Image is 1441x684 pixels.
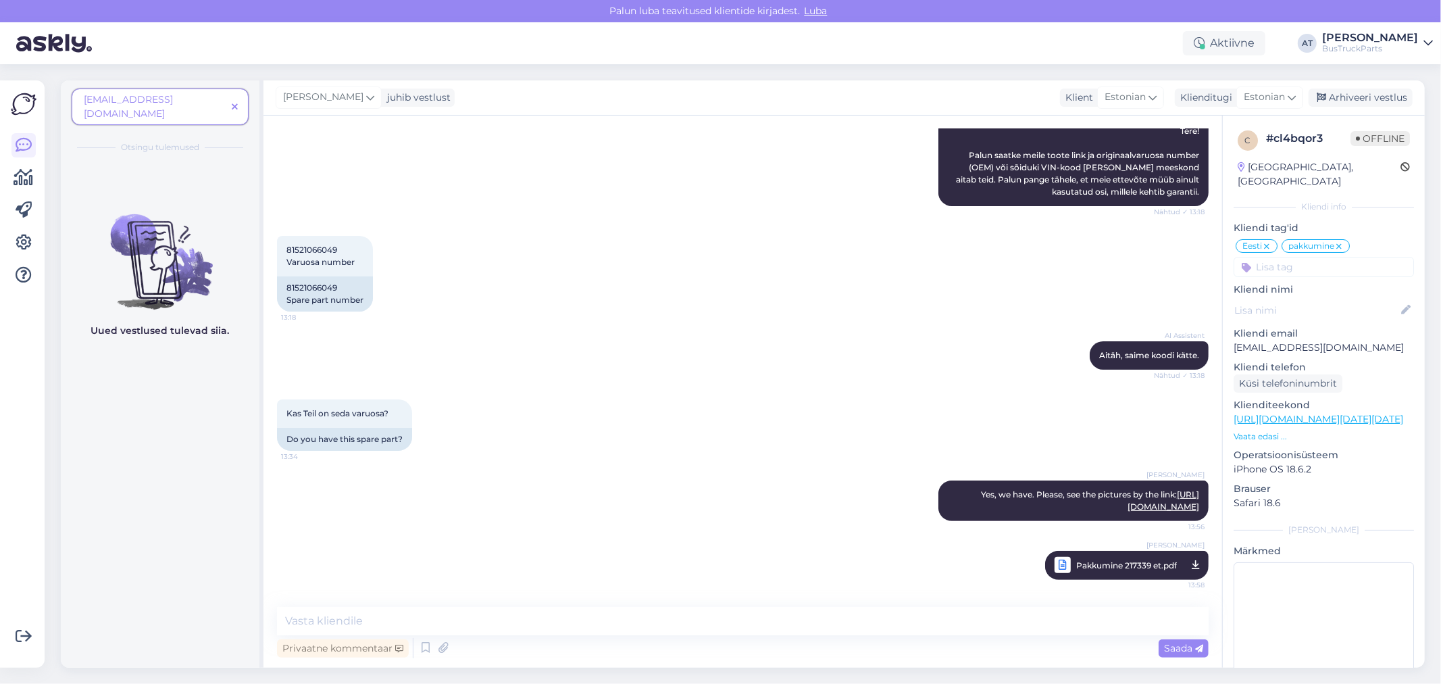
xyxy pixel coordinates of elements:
[1322,32,1433,54] a: [PERSON_NAME]BusTruckParts
[281,312,332,322] span: 13:18
[1154,207,1205,217] span: Nähtud ✓ 13:18
[1234,524,1414,536] div: [PERSON_NAME]
[91,324,230,338] p: Uued vestlused tulevad siia.
[1234,374,1342,393] div: Küsi telefoninumbrit
[1245,135,1251,145] span: c
[1309,89,1413,107] div: Arhiveeri vestlus
[1298,34,1317,53] div: AT
[1234,341,1414,355] p: [EMAIL_ADDRESS][DOMAIN_NAME]
[277,639,409,658] div: Privaatne kommentaar
[1234,544,1414,558] p: Märkmed
[1175,91,1232,105] div: Klienditugi
[277,276,373,312] div: 81521066049 Spare part number
[1060,91,1093,105] div: Klient
[1234,431,1414,443] p: Vaata edasi ...
[1234,448,1414,462] p: Operatsioonisüsteem
[1154,331,1205,341] span: AI Assistent
[1234,283,1414,297] p: Kliendi nimi
[1288,242,1334,250] span: pakkumine
[1234,303,1398,318] input: Lisa nimi
[1234,398,1414,412] p: Klienditeekond
[1164,642,1203,654] span: Saada
[1234,221,1414,235] p: Kliendi tag'id
[1234,496,1414,510] p: Safari 18.6
[1244,90,1285,105] span: Estonian
[1099,350,1199,360] span: Aitäh, saime koodi kätte.
[1146,540,1205,550] span: [PERSON_NAME]
[84,93,173,120] span: [EMAIL_ADDRESS][DOMAIN_NAME]
[286,245,355,267] span: 81521066049 Varuosa number
[382,91,451,105] div: juhib vestlust
[1234,201,1414,213] div: Kliendi info
[1322,32,1418,43] div: [PERSON_NAME]
[1234,413,1403,425] a: [URL][DOMAIN_NAME][DATE][DATE]
[1238,160,1400,189] div: [GEOGRAPHIC_DATA], [GEOGRAPHIC_DATA]
[981,489,1199,512] span: Yes, we have. Please, see the pictures by the link:
[11,91,36,117] img: Askly Logo
[1146,470,1205,480] span: [PERSON_NAME]
[1242,242,1262,250] span: Eesti
[61,190,259,312] img: No chats
[1234,257,1414,277] input: Lisa tag
[1234,462,1414,477] p: iPhone OS 18.6.2
[1234,326,1414,341] p: Kliendi email
[1266,130,1350,147] div: # cl4bqor3
[286,408,388,418] span: Kas Teil on seda varuosa?
[281,451,332,462] span: 13:34
[1105,90,1146,105] span: Estonian
[1350,131,1410,146] span: Offline
[1322,43,1418,54] div: BusTruckParts
[1183,31,1265,55] div: Aktiivne
[1154,370,1205,381] span: Nähtud ✓ 13:18
[1234,360,1414,374] p: Kliendi telefon
[1076,557,1177,574] span: Pakkumine 217339 et.pdf
[277,428,412,451] div: Do you have this spare part?
[801,5,832,17] span: Luba
[1154,522,1205,532] span: 13:56
[283,90,363,105] span: [PERSON_NAME]
[121,141,199,153] span: Otsingu tulemused
[1234,482,1414,496] p: Brauser
[1045,551,1209,580] a: [PERSON_NAME]Pakkumine 217339 et.pdf13:58
[1154,577,1205,593] span: 13:58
